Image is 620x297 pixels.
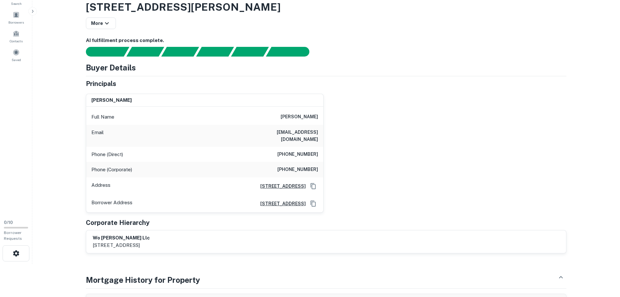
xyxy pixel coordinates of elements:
div: Sending borrower request to AI... [78,47,127,57]
div: Principals found, AI now looking for contact information... [196,47,234,57]
span: Contacts [10,38,23,44]
p: Phone (Corporate) [91,166,132,174]
iframe: Chat Widget [588,245,620,276]
button: Copy Address [308,199,318,208]
h6: [PHONE_NUMBER] [277,151,318,158]
a: [STREET_ADDRESS] [255,183,306,190]
div: Your request is received and processing... [126,47,164,57]
p: Email [91,129,104,143]
h6: [PHONE_NUMBER] [277,166,318,174]
a: Contacts [2,27,30,45]
p: Full Name [91,113,114,121]
a: Borrowers [2,9,30,26]
h6: [PERSON_NAME] [281,113,318,121]
h6: wo [PERSON_NAME] llc [93,234,150,242]
p: [STREET_ADDRESS] [93,241,150,249]
h4: Mortgage History for Property [86,274,200,286]
span: Search [11,1,22,6]
div: Documents found, AI parsing details... [161,47,199,57]
button: Copy Address [308,181,318,191]
h4: Buyer Details [86,62,136,73]
button: More [86,17,116,29]
h6: [PERSON_NAME] [91,97,132,104]
p: Address [91,181,110,191]
p: Borrower Address [91,199,132,208]
span: Borrower Requests [4,230,22,241]
p: Phone (Direct) [91,151,123,158]
div: AI fulfillment process complete. [266,47,317,57]
span: Borrowers [8,20,24,25]
h5: Corporate Hierarchy [86,218,150,228]
h5: Principals [86,79,116,89]
h6: AI fulfillment process complete. [86,37,566,44]
a: [STREET_ADDRESS] [255,200,306,207]
span: Saved [12,57,21,62]
a: Saved [2,46,30,64]
div: Principals found, still searching for contact information. This may take time... [231,47,269,57]
h6: [EMAIL_ADDRESS][DOMAIN_NAME] [241,129,318,143]
span: 0 / 10 [4,220,13,225]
